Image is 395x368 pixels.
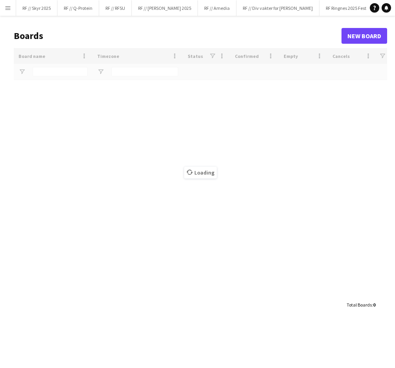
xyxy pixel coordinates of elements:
span: Loading [184,167,217,178]
span: Total Boards [347,302,372,308]
button: RF // [PERSON_NAME] 2025 [132,0,198,16]
a: New Board [341,28,387,44]
div: : [347,297,375,312]
button: RF // Skyr 2025 [16,0,57,16]
button: RF // Div vakter for [PERSON_NAME] [236,0,319,16]
button: RF // Amedia [198,0,236,16]
h1: Boards [14,30,341,42]
button: RF // Q-Protein [57,0,99,16]
button: RF // RFSU [99,0,132,16]
span: 0 [373,302,375,308]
